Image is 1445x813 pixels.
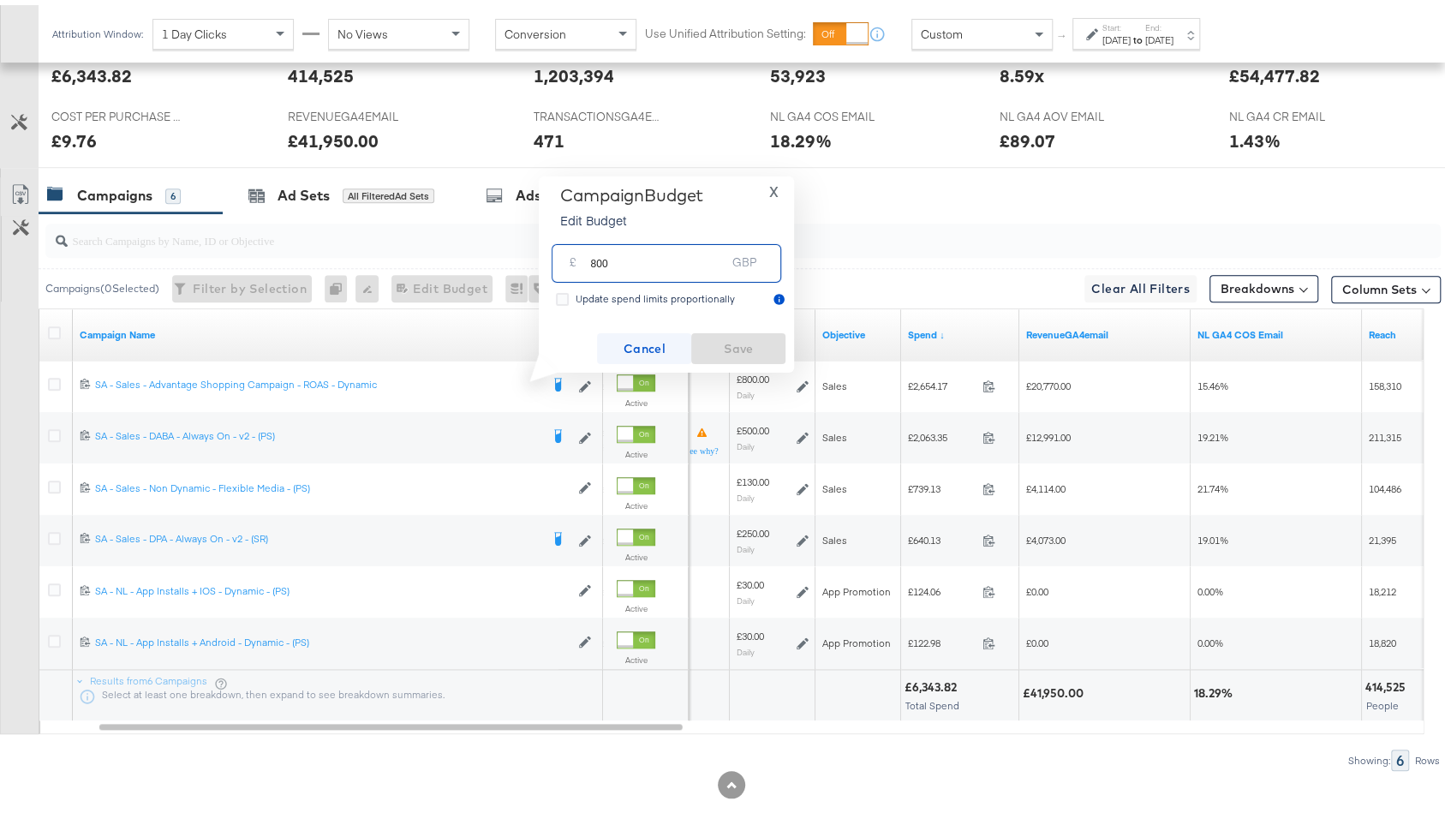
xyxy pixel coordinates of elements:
div: Campaigns ( 0 Selected) [45,276,159,291]
span: 1 Day Clicks [162,21,227,37]
span: £124.06 [908,580,976,593]
div: £9.76 [51,123,97,148]
div: 1,203,394 [534,58,614,83]
span: NL GA4 COS EMAIL [770,104,899,120]
div: [DATE] [1102,28,1131,42]
label: Active [617,444,655,455]
a: Transaction Revenue - The total sale revenue [1026,323,1184,337]
a: SA - Sales - DPA - Always On - v2 - (SR) [95,527,540,544]
div: £250.00 [737,522,769,535]
div: 18.29% [770,123,832,148]
div: Campaigns [77,181,152,200]
span: £0.00 [1026,580,1048,593]
a: SA - Sales - Non Dynamic - Flexible Media - (PS) [95,476,570,491]
label: Start: [1102,17,1131,28]
span: X [769,175,779,199]
input: Enter your budget [590,233,725,270]
div: SA - Sales - DABA - Always On - v2 - (PS) [95,424,540,438]
span: 0.00% [1197,631,1223,644]
span: 104,486 [1369,477,1401,490]
span: 19.01% [1197,529,1228,541]
span: Custom [921,21,963,37]
span: £12,991.00 [1026,426,1071,439]
div: 414,525 [288,58,354,83]
div: 414,525 [1365,674,1411,690]
div: 6 [165,183,181,199]
div: 18.29% [1194,680,1238,696]
div: 471 [534,123,564,148]
sub: Daily [737,539,755,549]
a: SA - Sales - DABA - Always On - v2 - (PS) [95,424,540,441]
span: NL GA4 AOV EMAIL [1000,104,1128,120]
sub: Daily [737,642,755,652]
a: SA - NL - App Installs + IOS - Dynamic - (PS) [95,579,570,594]
a: SA - NL - App Installs + Android - Dynamic - (PS) [95,631,570,645]
div: 1.43% [1228,123,1280,148]
span: 0.00% [1197,580,1223,593]
span: Conversion [505,21,566,37]
span: 18,820 [1369,631,1396,644]
div: £800.00 [737,368,769,381]
span: ↑ [1054,29,1071,35]
sub: Daily [737,590,755,601]
span: £4,114.00 [1026,477,1066,490]
div: £130.00 [737,470,769,484]
span: £640.13 [908,529,976,541]
span: £20,770.00 [1026,374,1071,387]
span: £2,063.35 [908,426,976,439]
span: Update spend limits proportionally [576,287,735,300]
div: Ads [516,181,541,200]
div: £30.00 [737,625,764,638]
span: No Views [337,21,388,37]
span: £122.98 [908,631,976,644]
div: £54,477.82 [1228,58,1319,83]
div: SA - Sales - Advantage Shopping Campaign - ROAS - Dynamic [95,373,540,386]
span: Cancel [604,333,684,355]
span: COST PER PURCHASE (WEBSITE EVENTS) [51,104,180,120]
div: £41,950.00 [1023,680,1089,696]
button: Column Sets [1331,271,1441,298]
span: Total Spend [905,694,959,707]
span: £0.00 [1026,631,1048,644]
label: Active [617,392,655,404]
span: £2,654.17 [908,374,976,387]
a: NL NET COS GA4 [1197,323,1355,337]
div: £89.07 [1000,123,1055,148]
span: REVENUEGA4EMAIL [288,104,416,120]
sub: Daily [737,487,755,498]
div: 0 [325,270,355,297]
a: Your campaign name. [80,323,596,337]
div: £ [563,246,583,277]
span: Sales [822,426,847,439]
a: SA - Sales - Advantage Shopping Campaign - ROAS - Dynamic [95,373,540,390]
div: £6,343.82 [905,674,962,690]
span: Clear All Filters [1091,273,1190,295]
span: App Promotion [822,580,891,593]
span: Sales [822,374,847,387]
span: £4,073.00 [1026,529,1066,541]
label: Active [617,547,655,558]
div: [DATE] [1145,28,1173,42]
sub: Daily [737,385,755,395]
div: Attribution Window: [51,23,144,35]
div: SA - Sales - Non Dynamic - Flexible Media - (PS) [95,476,570,490]
span: 21.74% [1197,477,1228,490]
span: NL GA4 CR EMAIL [1228,104,1357,120]
p: Edit Budget [560,206,703,224]
label: Active [617,649,655,661]
div: SA - NL - App Installs + Android - Dynamic - (PS) [95,631,570,644]
div: Ad Sets [278,181,330,200]
span: 21,395 [1369,529,1396,541]
div: GBP [725,246,763,277]
span: 15.46% [1197,374,1228,387]
strong: to [1131,28,1145,41]
span: Sales [822,477,847,490]
div: 8.59x [1000,58,1044,83]
span: Sales [822,529,847,541]
span: TRANSACTIONSGA4EMAIL [534,104,662,120]
span: People [1366,694,1399,707]
button: Cancel [597,328,691,359]
button: Clear All Filters [1084,270,1197,297]
label: Use Unified Attribution Setting: [645,21,806,37]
